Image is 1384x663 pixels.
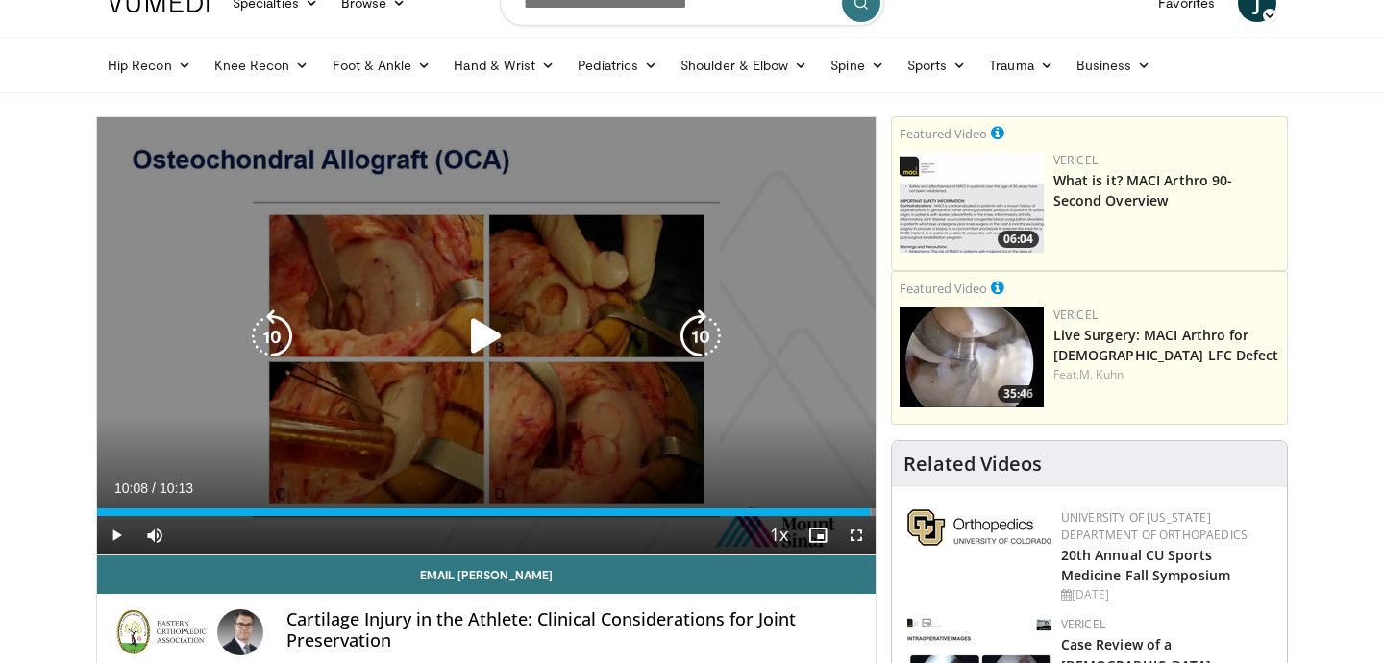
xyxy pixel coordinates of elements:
[1053,326,1279,364] a: Live Surgery: MACI Arthro for [DEMOGRAPHIC_DATA] LFC Defect
[900,307,1044,407] a: 35:46
[160,480,193,496] span: 10:13
[900,152,1044,253] a: 06:04
[114,480,148,496] span: 10:08
[152,480,156,496] span: /
[1053,152,1098,168] a: Vericel
[321,46,443,85] a: Foot & Ankle
[900,152,1044,253] img: aa6cc8ed-3dbf-4b6a-8d82-4a06f68b6688.150x105_q85_crop-smart_upscale.jpg
[1053,171,1233,209] a: What is it? MACI Arthro 90-Second Overview
[1079,366,1124,382] a: M. Kuhn
[1053,366,1279,383] div: Feat.
[1061,546,1230,584] a: 20th Annual CU Sports Medicine Fall Symposium
[97,508,876,516] div: Progress Bar
[896,46,978,85] a: Sports
[136,516,174,554] button: Mute
[1061,586,1272,603] div: [DATE]
[1061,509,1248,543] a: University of [US_STATE] Department of Orthopaedics
[1061,616,1105,632] a: Vericel
[977,46,1065,85] a: Trauma
[1053,307,1098,323] a: Vericel
[907,509,1051,546] img: 355603a8-37da-49b6-856f-e00d7e9307d3.png.150x105_q85_autocrop_double_scale_upscale_version-0.2.png
[998,231,1039,248] span: 06:04
[900,280,987,297] small: Featured Video
[217,609,263,655] img: Avatar
[96,46,203,85] a: Hip Recon
[760,516,799,554] button: Playback Rate
[97,555,876,594] a: Email [PERSON_NAME]
[900,307,1044,407] img: eb023345-1e2d-4374-a840-ddbc99f8c97c.150x105_q85_crop-smart_upscale.jpg
[799,516,837,554] button: Enable picture-in-picture mode
[112,609,210,655] img: Eastern Orthopaedic Association (EOA)
[903,453,1042,476] h4: Related Videos
[998,385,1039,403] span: 35:46
[819,46,895,85] a: Spine
[1065,46,1163,85] a: Business
[442,46,566,85] a: Hand & Wrist
[669,46,819,85] a: Shoulder & Elbow
[97,516,136,554] button: Play
[837,516,876,554] button: Fullscreen
[566,46,669,85] a: Pediatrics
[97,117,876,555] video-js: Video Player
[286,609,860,651] h4: Cartilage Injury in the Athlete: Clinical Considerations for Joint Preservation
[203,46,321,85] a: Knee Recon
[900,125,987,142] small: Featured Video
